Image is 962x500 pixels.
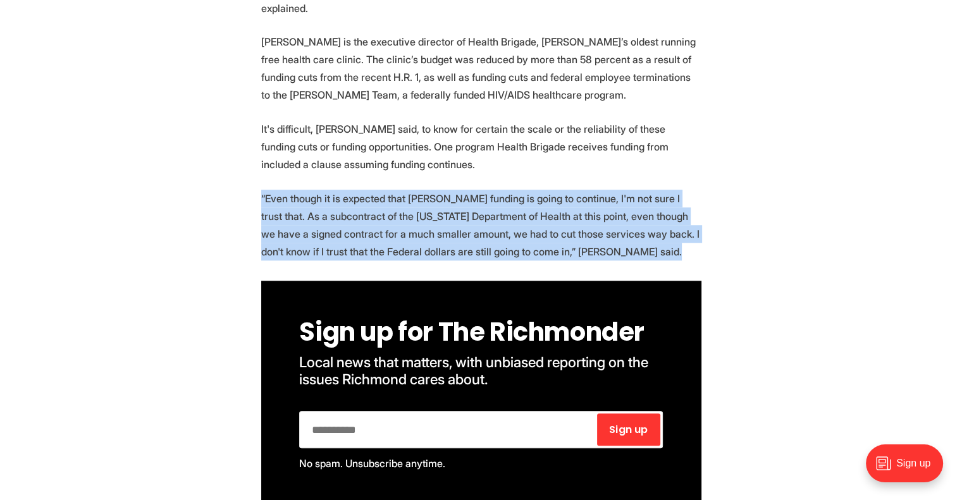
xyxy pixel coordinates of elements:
p: It's difficult, [PERSON_NAME] said, to know for certain the scale or the reliability of these fun... [261,120,701,173]
span: Local news that matters, with unbiased reporting on the issues Richmond cares about. [299,353,651,387]
span: Sign up [609,425,648,435]
span: No spam. Unsubscribe anytime. [299,457,445,470]
p: [PERSON_NAME] is the executive director of Health Brigade, [PERSON_NAME]’s oldest running free he... [261,33,701,104]
iframe: portal-trigger [855,438,962,500]
p: “Even though it is expected that [PERSON_NAME] funding is going to continue, I'm not sure I trust... [261,190,701,260]
button: Sign up [597,413,660,446]
span: Sign up for The Richmonder [299,314,644,350]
